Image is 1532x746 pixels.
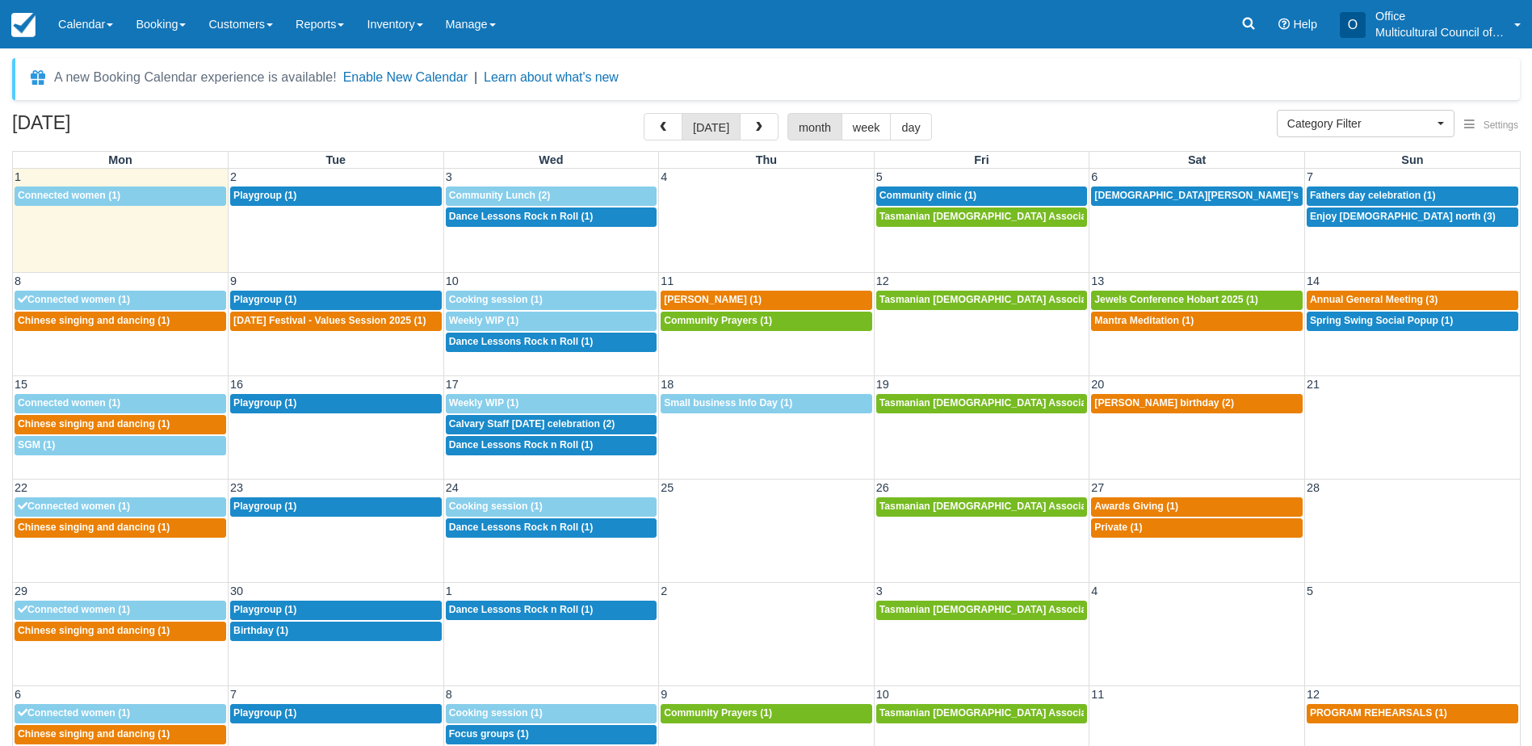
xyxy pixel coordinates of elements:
span: 25 [659,481,675,494]
span: 27 [1089,481,1106,494]
span: 6 [13,688,23,701]
span: [DEMOGRAPHIC_DATA][PERSON_NAME]’s birthday (1) [1094,190,1355,201]
span: Community clinic (1) [879,190,976,201]
span: Calvary Staff [DATE] celebration (2) [449,418,615,430]
span: Dance Lessons Rock n Roll (1) [449,604,594,615]
span: Small business Info Day (1) [664,397,792,409]
span: Help [1293,18,1317,31]
span: Awards Giving (1) [1094,501,1178,512]
a: Jewels Conference Hobart 2025 (1) [1091,291,1303,310]
span: 16 [229,378,245,391]
span: Chinese singing and dancing (1) [18,522,170,533]
span: Fathers day celebration (1) [1310,190,1436,201]
span: Playgroup (1) [233,707,296,719]
a: Dance Lessons Rock n Roll (1) [446,207,657,227]
span: Connected women (1) [18,294,130,305]
img: checkfront-main-nav-mini-logo.png [11,13,36,37]
a: Small business Info Day (1) [661,394,872,413]
span: SGM (1) [18,439,55,451]
span: Playgroup (1) [233,604,296,615]
span: 1 [444,585,454,597]
span: Weekly WIP (1) [449,397,519,409]
a: Community Prayers (1) [661,312,872,331]
span: Playgroup (1) [233,294,296,305]
span: 7 [229,688,238,701]
a: Focus groups (1) [446,725,657,744]
span: Cooking session (1) [449,294,543,305]
h2: [DATE] [12,113,216,143]
a: [PERSON_NAME] birthday (2) [1091,394,1303,413]
a: Community Prayers (1) [661,704,872,723]
span: Sun [1401,153,1423,166]
a: Playgroup (1) [230,601,442,620]
a: Enjoy [DEMOGRAPHIC_DATA] north (3) [1307,207,1518,227]
span: Cooking session (1) [449,707,543,719]
span: Chinese singing and dancing (1) [18,418,170,430]
p: Office [1375,8,1505,24]
a: Cooking session (1) [446,497,657,517]
a: Playgroup (1) [230,186,442,206]
span: Chinese singing and dancing (1) [18,625,170,636]
span: 14 [1305,275,1321,287]
span: 11 [1089,688,1106,701]
a: Connected women (1) [15,186,226,206]
span: Playgroup (1) [233,397,296,409]
a: Chinese singing and dancing (1) [15,622,226,641]
span: Connected women (1) [18,501,130,512]
a: Cooking session (1) [446,704,657,723]
span: Community Prayers (1) [664,707,772,719]
span: Chinese singing and dancing (1) [18,728,170,740]
a: Spring Swing Social Popup (1) [1307,312,1518,331]
span: 26 [875,481,891,494]
span: Thu [756,153,777,166]
span: 11 [659,275,675,287]
a: Birthday (1) [230,622,442,641]
span: 9 [659,688,669,701]
div: O [1340,12,1366,38]
span: Community Prayers (1) [664,315,772,326]
a: Playgroup (1) [230,291,442,310]
button: Settings [1454,114,1528,137]
span: Connected women (1) [18,604,130,615]
a: Connected women (1) [15,704,226,723]
span: Cooking session (1) [449,501,543,512]
span: Tue [326,153,346,166]
a: Weekly WIP (1) [446,394,657,413]
a: Tasmanian [DEMOGRAPHIC_DATA] Association -Weekly Praying (1) [876,291,1088,310]
span: 8 [444,688,454,701]
span: Chinese singing and dancing (1) [18,315,170,326]
span: 12 [1305,688,1321,701]
span: Weekly WIP (1) [449,315,519,326]
span: 1 [13,170,23,183]
span: 5 [875,170,884,183]
a: Learn about what's new [484,70,619,84]
span: 7 [1305,170,1315,183]
span: 29 [13,585,29,597]
span: Connected women (1) [18,397,120,409]
span: 5 [1305,585,1315,597]
a: Tasmanian [DEMOGRAPHIC_DATA] Association -Weekly Praying (1) [876,207,1088,227]
a: Playgroup (1) [230,394,442,413]
a: Chinese singing and dancing (1) [15,725,226,744]
a: Connected women (1) [15,394,226,413]
a: Community clinic (1) [876,186,1088,206]
a: Cooking session (1) [446,291,657,310]
span: 17 [444,378,460,391]
span: Focus groups (1) [449,728,529,740]
span: Playgroup (1) [233,190,296,201]
span: Dance Lessons Rock n Roll (1) [449,439,594,451]
a: Community Lunch (2) [446,186,657,206]
span: 4 [659,170,669,183]
a: Connected women (1) [15,601,226,620]
span: [DATE] Festival - Values Session 2025 (1) [233,315,426,326]
span: Birthday (1) [233,625,288,636]
a: Tasmanian [DEMOGRAPHIC_DATA] Association -Weekly Praying (1) [876,394,1088,413]
a: Calvary Staff [DATE] celebration (2) [446,415,657,434]
span: 20 [1089,378,1106,391]
span: 28 [1305,481,1321,494]
span: 19 [875,378,891,391]
span: 22 [13,481,29,494]
span: 13 [1089,275,1106,287]
a: [DEMOGRAPHIC_DATA][PERSON_NAME]’s birthday (1) [1091,186,1303,206]
a: Annual General Meeting (3) [1307,291,1518,310]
